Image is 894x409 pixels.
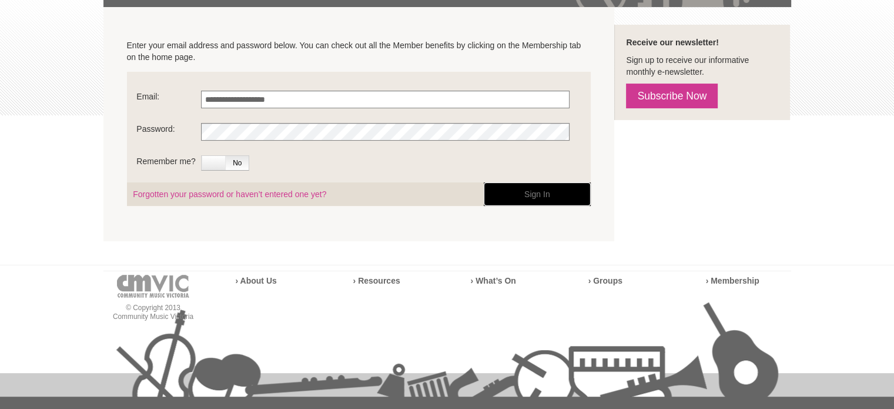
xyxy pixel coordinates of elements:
span: No [226,156,249,170]
img: cmvic-logo-footer.png [117,275,189,298]
a: › About Us [236,276,277,285]
button: Sign In [484,182,591,206]
a: › What’s On [471,276,516,285]
p: Enter your email address and password below. You can check out all the Member benefits by clickin... [127,39,591,63]
a: › Groups [588,276,622,285]
a: Subscribe Now [626,84,718,108]
a: › Resources [353,276,400,285]
a: › Membership [706,276,759,285]
label: Remember me? [136,155,201,173]
p: Sign up to receive our informative monthly e-newsletter. [626,54,778,78]
label: Email: [136,91,201,108]
label: Password: [136,123,201,141]
p: © Copyright 2013 Community Music Victoria [103,304,203,321]
a: Forgotten your password or haven’t entered one yet? [133,189,326,199]
strong: Receive our newsletter! [626,38,718,47]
